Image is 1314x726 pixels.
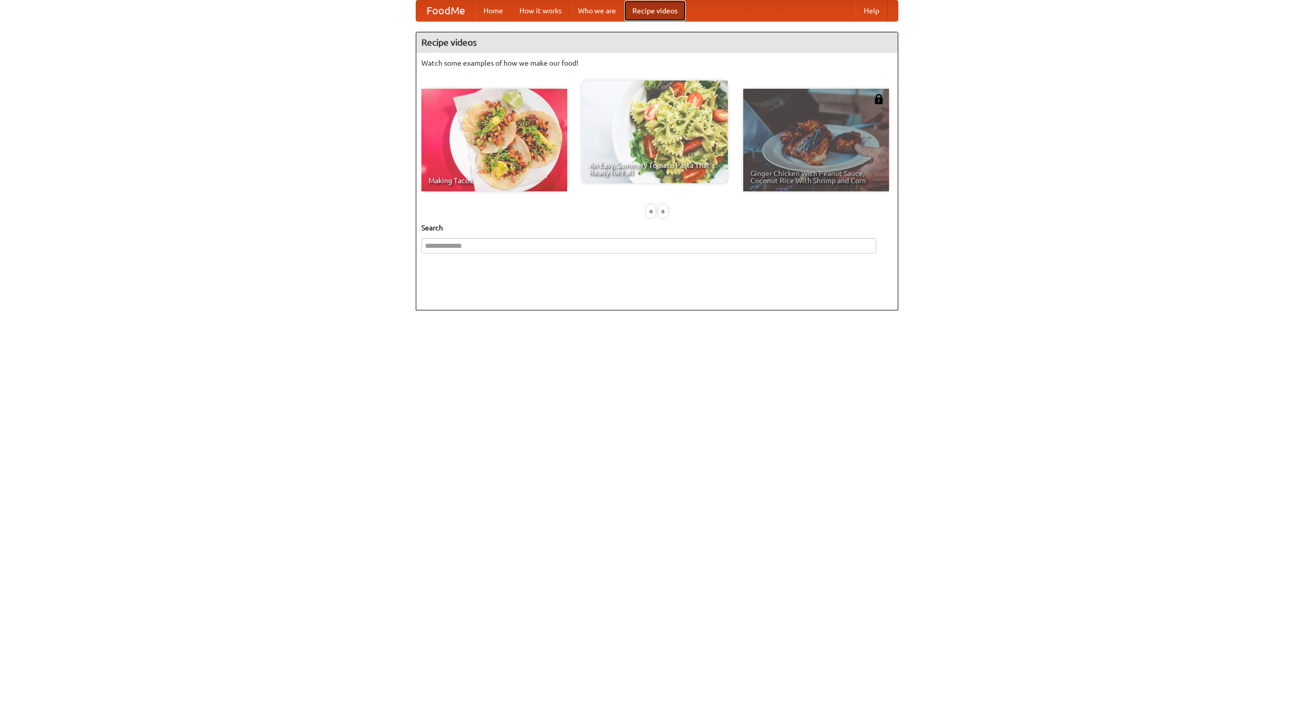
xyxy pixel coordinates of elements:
div: « [646,205,655,218]
h4: Recipe videos [416,32,898,53]
a: FoodMe [416,1,475,21]
a: Who we are [570,1,624,21]
p: Watch some examples of how we make our food! [421,58,893,68]
a: Recipe videos [624,1,686,21]
span: Making Tacos [429,177,560,184]
a: Help [856,1,887,21]
img: 483408.png [874,94,884,104]
a: Home [475,1,511,21]
div: » [659,205,668,218]
a: How it works [511,1,570,21]
a: An Easy, Summery Tomato Pasta That's Ready for Fall [582,81,728,183]
a: Making Tacos [421,89,567,191]
span: An Easy, Summery Tomato Pasta That's Ready for Fall [589,162,721,176]
h5: Search [421,223,893,233]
